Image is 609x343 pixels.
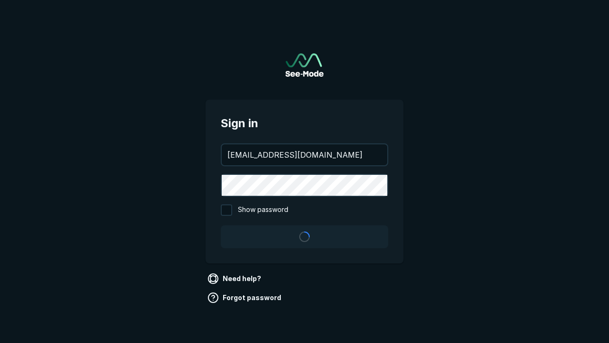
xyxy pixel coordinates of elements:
a: Forgot password [206,290,285,305]
span: Show password [238,204,288,216]
img: See-Mode Logo [285,53,324,77]
a: Go to sign in [285,53,324,77]
a: Need help? [206,271,265,286]
span: Sign in [221,115,388,132]
input: your@email.com [222,144,387,165]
